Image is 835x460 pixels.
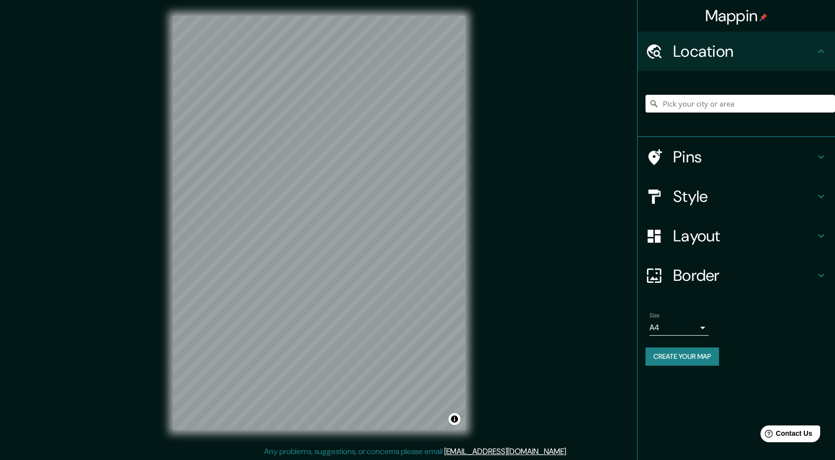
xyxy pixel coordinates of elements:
div: . [569,446,571,458]
div: Location [638,32,835,71]
h4: Pins [673,147,815,167]
div: Layout [638,216,835,256]
a: [EMAIL_ADDRESS][DOMAIN_NAME] [444,446,566,457]
h4: Layout [673,226,815,246]
input: Pick your city or area [645,95,835,113]
div: A4 [649,320,709,336]
div: Border [638,256,835,295]
h4: Border [673,266,815,285]
button: Toggle attribution [449,413,460,425]
canvas: Map [173,16,465,430]
label: Size [649,311,660,320]
img: pin-icon.png [759,13,767,21]
button: Create your map [645,347,719,366]
h4: Location [673,41,815,61]
h4: Mappin [705,6,768,26]
div: . [568,446,569,458]
p: Any problems, suggestions, or concerns please email . [264,446,568,458]
div: Pins [638,137,835,177]
iframe: Help widget launcher [747,422,824,449]
h4: Style [673,187,815,206]
div: Style [638,177,835,216]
